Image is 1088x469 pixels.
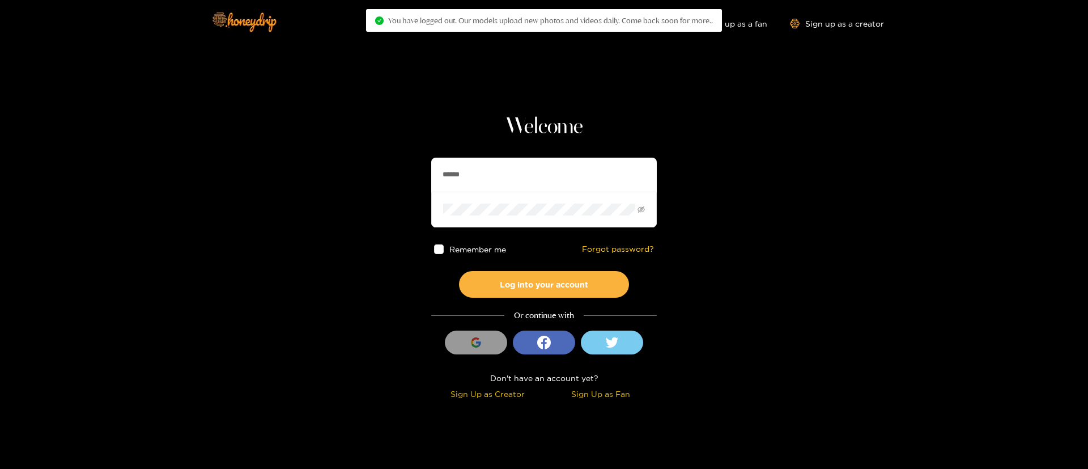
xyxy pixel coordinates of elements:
div: Or continue with [431,309,657,322]
button: Log into your account [459,271,629,298]
a: Forgot password? [582,244,654,254]
div: Don't have an account yet? [431,371,657,385]
span: Remember me [449,245,506,253]
span: check-circle [375,16,384,25]
div: Sign Up as Creator [434,387,541,400]
div: Sign Up as Fan [547,387,654,400]
span: You have logged out. Our models upload new photos and videos daily. Come back soon for more.. [388,16,713,25]
a: Sign up as a fan [690,19,767,28]
span: eye-invisible [637,206,645,213]
h1: Welcome [431,113,657,141]
a: Sign up as a creator [790,19,884,28]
